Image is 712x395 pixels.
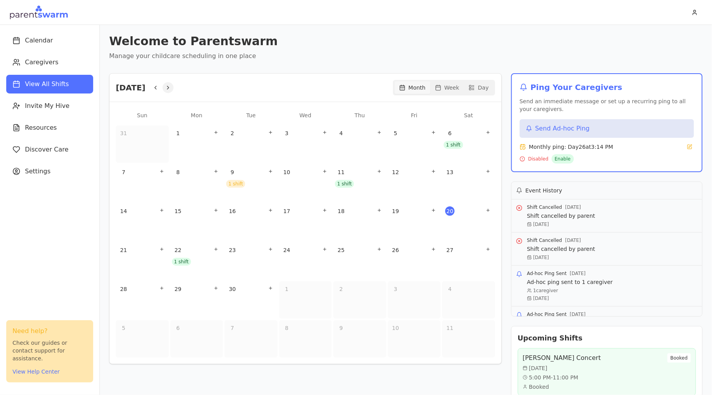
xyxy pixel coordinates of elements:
span: 18 [337,206,346,216]
div: Add shift [267,206,275,214]
p: Send an immediate message or set up a recurring ping to all your caregivers. [520,97,694,113]
img: Parentswarm Logo [9,5,68,20]
button: Next [163,82,174,93]
span: [DATE] [529,364,547,372]
p: [DATE] [527,221,595,227]
p: Manage your childcare scheduling in one place [109,51,703,61]
p: Shift cancelled by parent [527,212,595,220]
div: Sun [116,108,169,122]
div: Add shift [267,245,275,253]
span: 7 [119,168,128,177]
div: Add shift [375,245,383,253]
span: 6 [445,129,455,138]
p: Shift cancelled by parent [527,245,595,253]
span: 19 [391,206,400,216]
span: 29 [174,284,183,294]
span: 5:00 PM - 11:00 PM [529,374,579,381]
button: Week [430,81,464,94]
h3: [PERSON_NAME] Concert [523,353,601,363]
span: 16 [228,206,237,216]
span: [DATE] [565,237,581,243]
div: Tue [225,108,278,122]
div: Add shift [375,206,383,214]
span: [DATE] [565,204,581,210]
button: Settings [6,162,93,181]
span: 23 [228,245,237,255]
div: 1 shift [226,180,245,188]
span: 10 [282,168,292,177]
span: 14 [119,206,128,216]
div: Add shift [484,168,492,175]
div: Add shift [212,168,220,175]
span: 2 [228,129,237,138]
span: [DATE] [570,270,586,277]
span: 8 [174,168,183,177]
span: 5 [391,129,400,138]
div: Add shift [375,129,383,136]
button: Enable [552,154,574,164]
span: 20 [445,206,455,216]
div: Add shift [321,245,329,253]
div: Add shift [212,206,220,214]
div: Add shift [321,129,329,136]
span: 31 [119,129,128,138]
div: Add shift [158,245,166,253]
h2: Upcoming Shifts [518,333,696,344]
div: Add shift [267,129,275,136]
div: Fri [388,108,441,122]
button: Previous [150,82,161,93]
span: Send Ad-hoc Ping [535,124,590,133]
div: Add shift [267,168,275,175]
span: Shift Cancelled [527,237,562,243]
span: 4 [445,284,455,294]
button: Invite My Hive [6,97,93,115]
span: 1 [174,129,183,138]
div: Add shift [430,245,437,253]
span: Caregivers [25,58,58,67]
span: 10 [391,323,400,333]
div: Add shift [484,129,492,136]
p: Check our guides or contact support for assistance. [12,339,87,362]
h2: [DATE] [116,82,145,93]
span: Invite My Hive [25,101,69,111]
span: 3 [282,129,292,138]
div: Add shift [321,206,329,214]
span: Settings [25,167,51,176]
button: Caregivers [6,53,93,72]
button: View Help Center [12,368,60,376]
div: Add shift [158,168,166,175]
div: Add shift [321,168,329,175]
div: Sat [442,108,495,122]
button: Send Ad-hoc Ping [520,119,694,138]
span: 11 [445,323,455,333]
h3: Need help? [12,326,87,336]
div: Add shift [158,206,166,214]
span: 6 [174,323,183,333]
span: 22 [174,245,183,255]
div: Add shift [484,206,492,214]
div: Thu [333,108,386,122]
div: Add shift [212,129,220,136]
h2: Ping Your Caregivers [520,82,694,93]
span: 24 [282,245,292,255]
div: Add shift [484,245,492,253]
span: View All Shifts [25,79,69,89]
div: Add shift [212,284,220,292]
button: Resources [6,118,93,137]
span: Disabled [528,156,549,162]
span: 7 [228,323,237,333]
span: 17 [282,206,292,216]
span: 9 [337,323,346,333]
span: Calendar [25,36,53,45]
span: Booked [529,383,549,391]
span: 13 [445,168,455,177]
span: 2 [337,284,346,294]
span: 4 [337,129,346,138]
span: 21 [119,245,128,255]
p: Ad-hoc ping sent to 1 caregiver [527,278,613,286]
div: Wed [279,108,332,122]
span: 12 [391,168,400,177]
div: Add shift [212,245,220,253]
span: 27 [445,245,455,255]
span: Monthly ping: Day 26 at 3:14 PM [529,143,613,151]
